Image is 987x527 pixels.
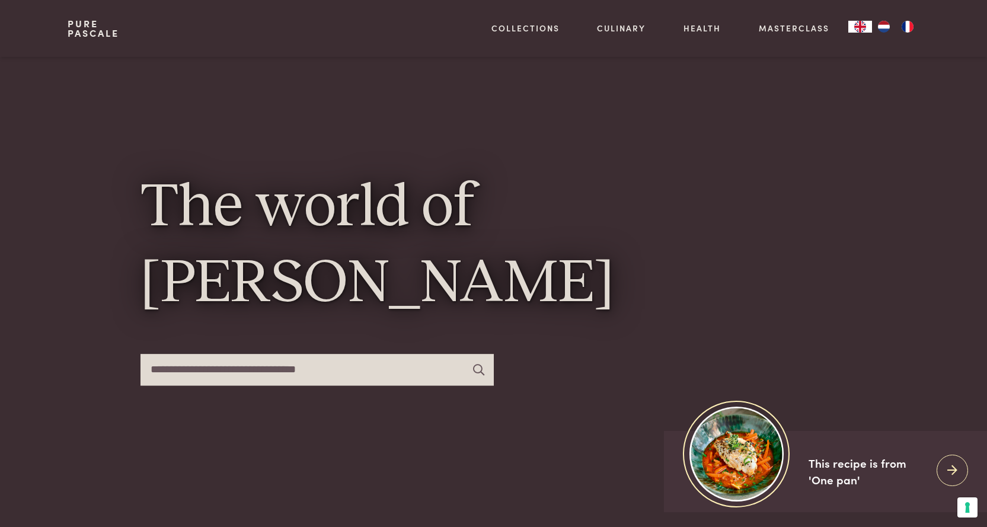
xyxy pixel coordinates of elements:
[491,22,560,34] a: Collections
[683,22,721,34] a: Health
[872,21,919,33] ul: Language list
[872,21,896,33] a: NL
[848,21,872,33] a: EN
[664,431,987,512] a: https://admin.purepascale.com/wp-content/uploads/2025/08/home_recept_link.jpg This recipe is from...
[689,407,784,501] img: https://admin.purepascale.com/wp-content/uploads/2025/08/home_recept_link.jpg
[759,22,829,34] a: Masterclass
[848,21,919,33] aside: Language selected: English
[896,21,919,33] a: FR
[140,171,847,322] h1: The world of [PERSON_NAME]
[597,22,646,34] a: Culinary
[68,19,119,38] a: PurePascale
[809,455,927,488] div: This recipe is from 'One pan'
[848,21,872,33] div: Language
[957,497,978,518] button: Your consent preferences for tracking technologies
